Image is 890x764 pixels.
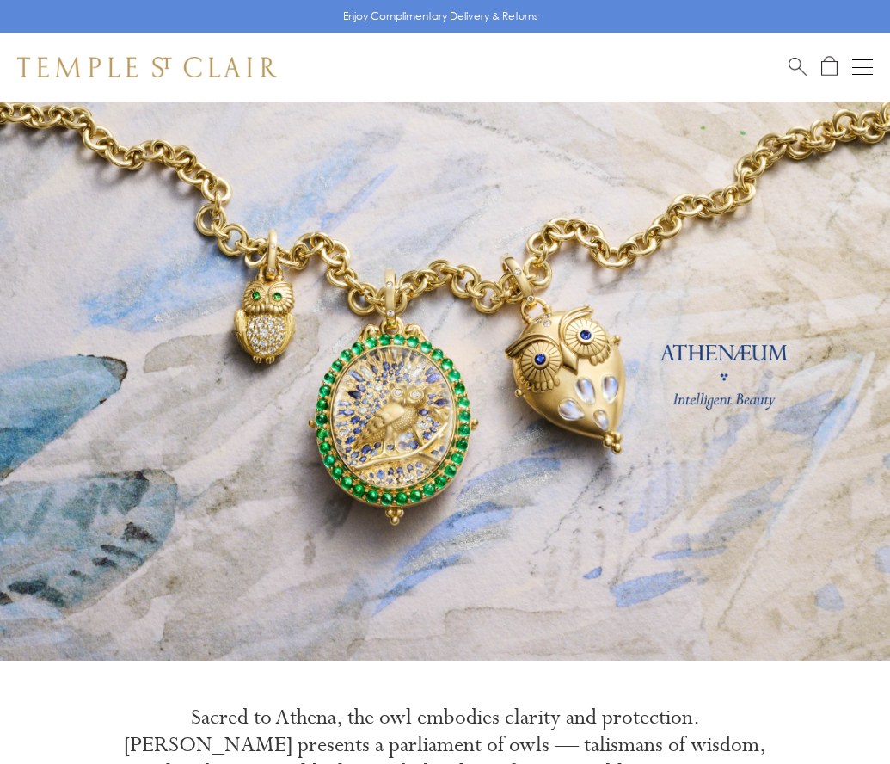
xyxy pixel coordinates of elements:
a: Open Shopping Bag [821,56,838,77]
img: Temple St. Clair [17,57,277,77]
p: Enjoy Complimentary Delivery & Returns [343,8,538,25]
a: Search [789,56,807,77]
button: Open navigation [852,57,873,77]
